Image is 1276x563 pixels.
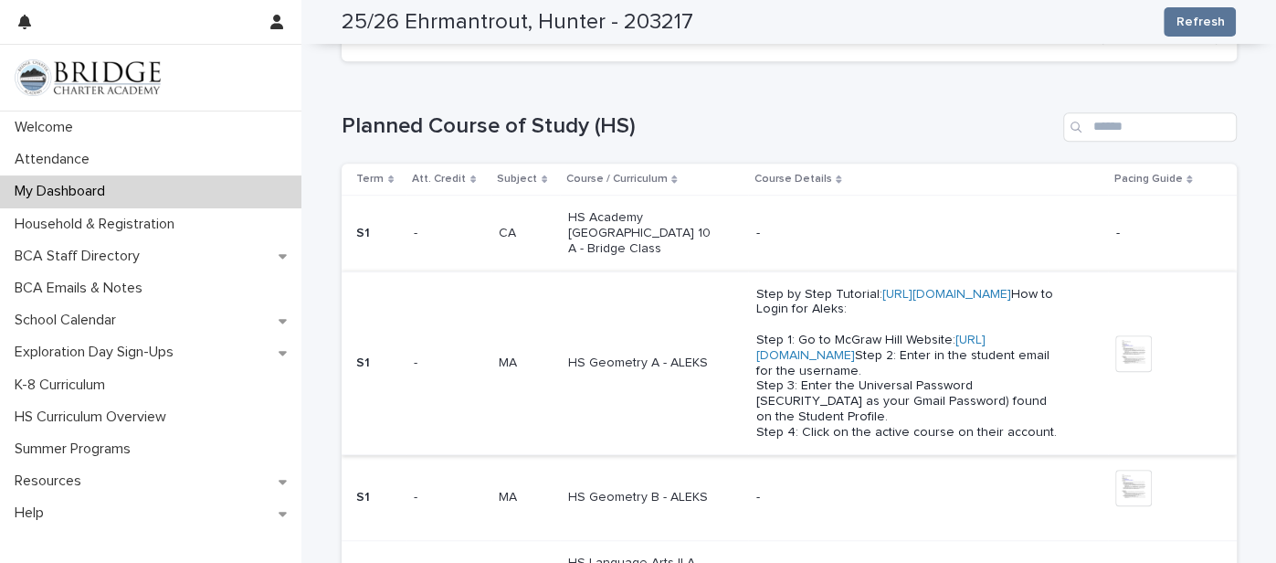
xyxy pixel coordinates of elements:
[356,356,399,371] p: S1
[7,248,154,265] p: BCA Staff Directory
[7,473,96,490] p: Resources
[565,169,667,189] p: Course / Curriculum
[412,169,466,189] p: Att. Credit
[7,183,120,200] p: My Dashboard
[497,169,537,189] p: Subject
[881,288,1010,301] a: [URL][DOMAIN_NAME]
[342,113,1056,140] h1: Planned Course of Study (HS)
[499,352,521,371] p: MA
[342,455,1237,541] tr: S1-- MAMA HS Geometry B - ALEKS-
[342,271,1237,455] tr: S1-- MAMA HS Geometry A - ALEKSStep by Step Tutorial:[URL][DOMAIN_NAME]How to Login for Aleks: St...
[1113,169,1182,189] p: Pacing Guide
[342,9,693,36] h2: 25/26 Ehrmantrout, Hunter - 203217
[342,196,1237,271] tr: S1-- CACA HS Academy [GEOGRAPHIC_DATA] 10 A - Bridge Class--
[414,222,421,241] p: -
[7,151,104,168] p: Attendance
[7,344,188,361] p: Exploration Day Sign-Ups
[7,409,181,426] p: HS Curriculum Overview
[755,226,1060,241] p: -
[356,490,399,505] p: S1
[1176,13,1224,31] span: Refresh
[414,486,421,505] p: -
[755,287,1060,441] p: Step by Step Tutorial: How to Login for Aleks: Step 1: Go to McGraw Hill Website: Step 2: Enter i...
[755,334,985,362] a: [URL][DOMAIN_NAME]
[7,280,157,297] p: BCA Emails & Notes
[7,377,120,394] p: K-8 Curriculum
[1063,112,1237,142] input: Search
[356,169,384,189] p: Term
[567,210,720,256] p: HS Academy [GEOGRAPHIC_DATA] 10 A - Bridge Class
[7,441,145,458] p: Summer Programs
[567,490,720,505] p: HS Geometry B - ALEKS
[356,226,399,241] p: S1
[754,169,831,189] p: Course Details
[567,356,720,371] p: HS Geometry A - ALEKS
[7,119,88,136] p: Welcome
[1164,7,1236,37] button: Refresh
[7,216,189,233] p: Household & Registration
[499,222,520,241] p: CA
[1115,226,1207,241] p: -
[755,490,1060,505] p: -
[7,505,58,522] p: Help
[414,352,421,371] p: -
[499,486,521,505] p: MA
[15,59,161,96] img: V1C1m3IdTEidaUdm9Hs0
[7,312,131,329] p: School Calendar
